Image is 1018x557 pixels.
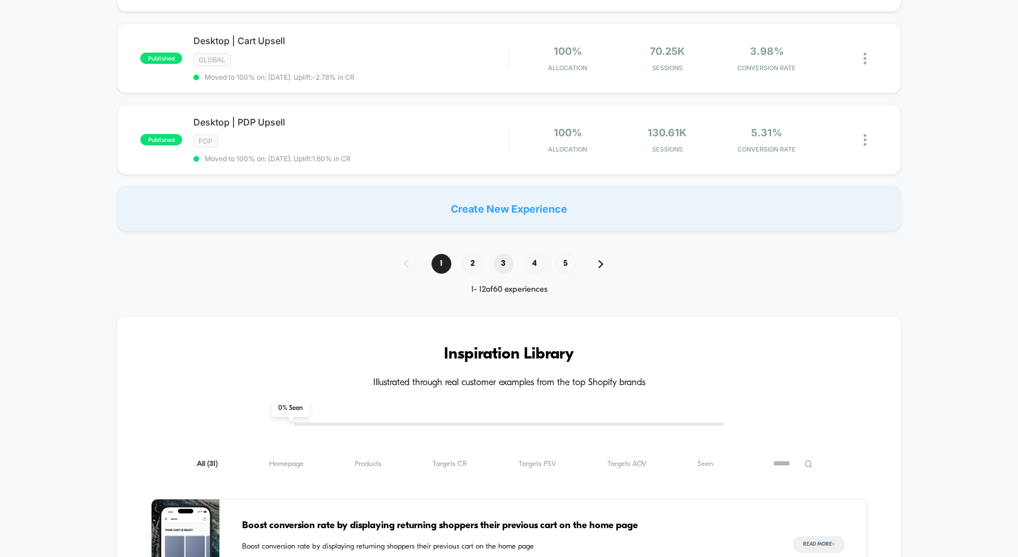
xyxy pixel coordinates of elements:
span: 70.25k [650,45,685,57]
span: CONVERSION RATE [720,145,814,153]
span: Sessions [620,64,714,72]
button: Read More> [793,536,845,553]
span: 5 [556,254,576,274]
span: published [140,134,182,145]
span: 100% [554,45,582,57]
span: PDP [193,135,218,148]
span: Homepage [269,460,304,468]
div: 1 - 12 of 60 experiences [392,285,626,295]
span: Allocation [548,64,587,72]
span: Targets CR [433,460,467,468]
span: published [140,53,182,64]
h3: Inspiration Library [151,346,867,364]
span: Sessions [620,145,714,153]
span: 3.98% [750,45,784,57]
span: Allocation [548,145,587,153]
span: Moved to 100% on: [DATE] . Uplift: -2.78% in CR [205,73,355,81]
span: Targets AOV [607,460,646,468]
span: Targets PSV [519,460,556,468]
span: All [197,460,218,468]
img: close [864,134,866,146]
span: CONVERSION RATE [720,64,814,72]
span: Desktop | Cart Upsell [193,35,508,46]
img: pagination forward [598,260,603,268]
span: Boost conversion rate by displaying returning shoppers their previous cart on the home page [242,519,770,533]
span: Moved to 100% on: [DATE] . Uplift: 1.60% in CR [205,154,351,163]
span: 100% [554,127,582,139]
span: Products [355,460,381,468]
span: 2 [463,254,482,274]
span: 0 % Seen [271,400,309,417]
span: 4 [525,254,545,274]
span: 1 [432,254,451,274]
img: close [864,53,866,64]
div: Create New Experience [117,186,901,231]
span: GLOBAL [193,53,231,66]
span: 3 [494,254,514,274]
span: Boost conversion rate by displaying returning shoppers their previous cart on the home page [242,541,770,552]
span: 5.31% [751,127,782,139]
span: Desktop | PDP Upsell [193,116,508,128]
h4: Illustrated through real customer examples from the top Shopify brands [151,378,867,388]
span: ( 31 ) [207,460,218,468]
span: 130.61k [648,127,687,139]
span: Seen [697,460,713,468]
